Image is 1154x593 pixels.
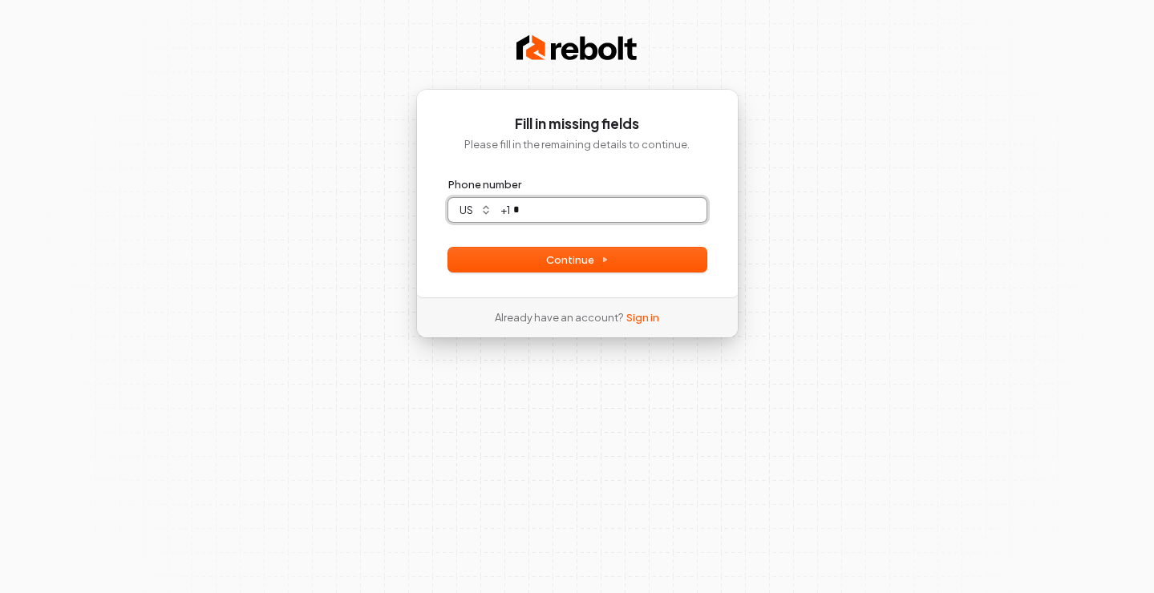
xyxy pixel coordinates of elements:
h1: Fill in missing fields [448,115,707,134]
span: Already have an account? [495,310,623,325]
button: us [448,198,499,222]
p: Please fill in the remaining details to continue. [448,137,707,151]
img: Rebolt Logo [516,32,637,64]
label: Phone number [448,177,521,192]
span: Continue [546,252,609,267]
button: Continue [448,248,707,272]
a: Sign in [626,310,659,325]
